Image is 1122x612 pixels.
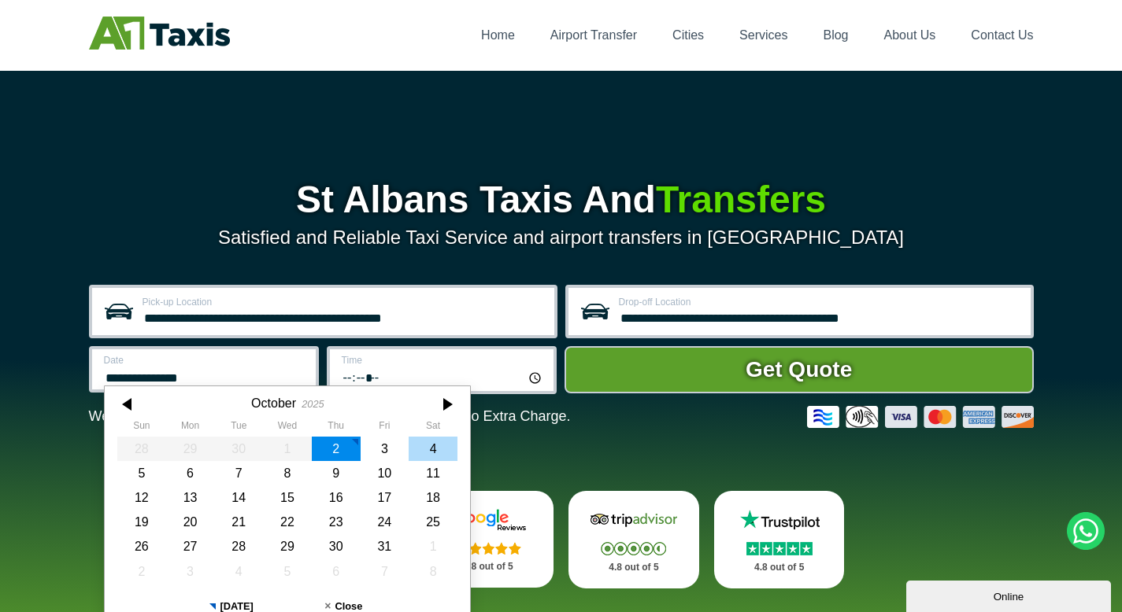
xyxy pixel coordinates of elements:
div: 02 November 2025 [117,559,166,584]
div: 08 November 2025 [409,559,457,584]
img: Stars [601,542,666,555]
div: 02 October 2025 [311,437,360,461]
div: 29 October 2025 [263,534,312,559]
div: 20 October 2025 [165,510,214,534]
div: 30 October 2025 [311,534,360,559]
th: Tuesday [214,420,263,436]
div: 21 October 2025 [214,510,263,534]
div: 01 October 2025 [263,437,312,461]
a: Contact Us [971,28,1033,42]
div: 05 November 2025 [263,559,312,584]
div: 23 October 2025 [311,510,360,534]
img: Stars [746,542,813,555]
div: 14 October 2025 [214,485,263,510]
p: 4.8 out of 5 [440,557,536,577]
img: Trustpilot [732,508,827,532]
div: 26 October 2025 [117,534,166,559]
label: Time [342,356,544,365]
img: Credit And Debit Cards [807,406,1034,428]
p: 4.8 out of 5 [731,558,828,577]
div: 13 October 2025 [165,485,214,510]
div: 08 October 2025 [263,461,312,485]
a: Home [481,28,515,42]
div: 29 September 2025 [165,437,214,461]
div: 05 October 2025 [117,461,166,485]
div: 01 November 2025 [409,534,457,559]
div: October [251,396,296,411]
div: 03 October 2025 [360,437,409,461]
h1: St Albans Taxis And [89,181,1034,219]
div: 28 September 2025 [117,437,166,461]
th: Monday [165,420,214,436]
a: Google Stars 4.8 out of 5 [423,491,554,588]
th: Sunday [117,420,166,436]
div: 06 November 2025 [311,559,360,584]
p: Satisfied and Reliable Taxi Service and airport transfers in [GEOGRAPHIC_DATA] [89,227,1034,249]
p: 4.8 out of 5 [586,558,682,577]
div: 25 October 2025 [409,510,457,534]
div: 04 October 2025 [409,437,457,461]
a: Tripadvisor Stars 4.8 out of 5 [568,491,699,588]
a: Services [739,28,787,42]
img: Stars [456,542,521,555]
div: 10 October 2025 [360,461,409,485]
div: 28 October 2025 [214,534,263,559]
div: 24 October 2025 [360,510,409,534]
span: Transfers [656,179,826,220]
th: Thursday [311,420,360,436]
iframe: chat widget [906,577,1114,612]
div: 09 October 2025 [311,461,360,485]
div: 07 October 2025 [214,461,263,485]
th: Wednesday [263,420,312,436]
div: 16 October 2025 [311,485,360,510]
p: We Now Accept Card & Contactless Payment In [89,408,571,425]
button: Get Quote [565,346,1034,393]
div: 22 October 2025 [263,510,312,534]
div: 06 October 2025 [165,461,214,485]
div: 12 October 2025 [117,485,166,510]
label: Drop-off Location [619,297,1021,307]
a: Cities [672,28,704,42]
div: 17 October 2025 [360,485,409,510]
div: 2025 [302,398,324,410]
img: A1 Taxis St Albans LTD [89,17,230,50]
div: 15 October 2025 [263,485,312,510]
div: 11 October 2025 [409,461,457,485]
span: The Car at No Extra Charge. [390,408,570,424]
div: 31 October 2025 [360,534,409,559]
div: 03 November 2025 [165,559,214,584]
div: 27 October 2025 [165,534,214,559]
a: Blog [823,28,848,42]
div: 07 November 2025 [360,559,409,584]
div: 04 November 2025 [214,559,263,584]
th: Saturday [409,420,457,436]
label: Pick-up Location [143,297,545,307]
label: Date [104,356,306,365]
a: About Us [884,28,936,42]
th: Friday [360,420,409,436]
div: 30 September 2025 [214,437,263,461]
img: Google [441,508,535,532]
div: 18 October 2025 [409,485,457,510]
a: Airport Transfer [550,28,637,42]
div: 19 October 2025 [117,510,166,534]
img: Tripadvisor [587,508,681,532]
a: Trustpilot Stars 4.8 out of 5 [714,491,845,588]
